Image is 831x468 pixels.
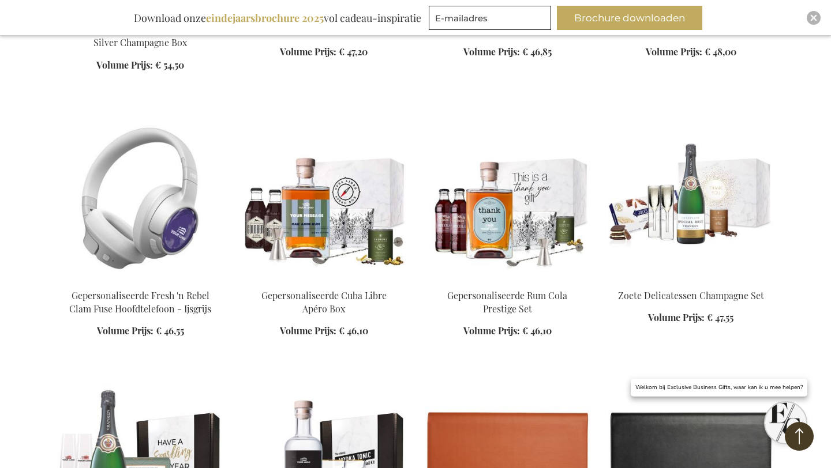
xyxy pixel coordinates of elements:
[810,14,817,21] img: Close
[807,11,821,25] div: Close
[206,11,324,25] b: eindejaarsbrochure 2025
[261,289,387,315] a: Gepersonaliseerde Cuba Libre Apéro Box
[425,118,590,279] img: Personalised Rum Cola Prestige Set
[155,59,184,71] span: € 54,50
[429,6,551,30] input: E-mailadres
[97,324,184,338] a: Volume Prijs: € 46,55
[280,324,368,338] a: Volume Prijs: € 46,10
[618,289,764,301] a: Zoete Delicatessen Champagne Set
[646,46,736,59] a: Volume Prijs: € 48,00
[557,6,702,30] button: Brochure downloaden
[608,118,773,279] img: Sweet Delights Champagne Set
[129,6,426,30] div: Download onze vol cadeau-inspiratie
[96,59,184,72] a: Volume Prijs: € 54,50
[425,274,590,285] a: Personalised Rum Cola Prestige Set
[97,324,154,337] span: Volume Prijs:
[58,274,223,285] a: Personalised Fresh 'n Rebel Clam Fuse Headphone - Ice Grey
[463,46,520,58] span: Volume Prijs:
[463,46,552,59] a: Volume Prijs: € 46,85
[96,59,153,71] span: Volume Prijs:
[646,46,702,58] span: Volume Prijs:
[241,118,406,279] img: Personalised Rum
[463,324,520,337] span: Volume Prijs:
[705,46,736,58] span: € 48,00
[522,324,552,337] span: € 46,10
[280,324,336,337] span: Volume Prijs:
[280,46,336,58] span: Volume Prijs:
[648,311,733,324] a: Volume Prijs: € 47,55
[707,311,733,323] span: € 47,55
[608,274,773,285] a: Sweet Delights Champagne Set
[447,289,567,315] a: Gepersonaliseerde Rum Cola Prestige Set
[429,6,555,33] form: marketing offers and promotions
[241,274,406,285] a: Personalised Rum
[648,311,705,323] span: Volume Prijs:
[463,324,552,338] a: Volume Prijs: € 46,10
[58,118,223,279] img: Personalised Fresh 'n Rebel Clam Fuse Headphone - Ice Grey
[339,324,368,337] span: € 46,10
[156,324,184,337] span: € 46,55
[280,46,368,59] a: Volume Prijs: € 47,20
[339,46,368,58] span: € 47,20
[69,289,211,315] a: Gepersonaliseerde Fresh 'n Rebel Clam Fuse Hoofdtelefoon - Ijsgrijs
[522,46,552,58] span: € 46,85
